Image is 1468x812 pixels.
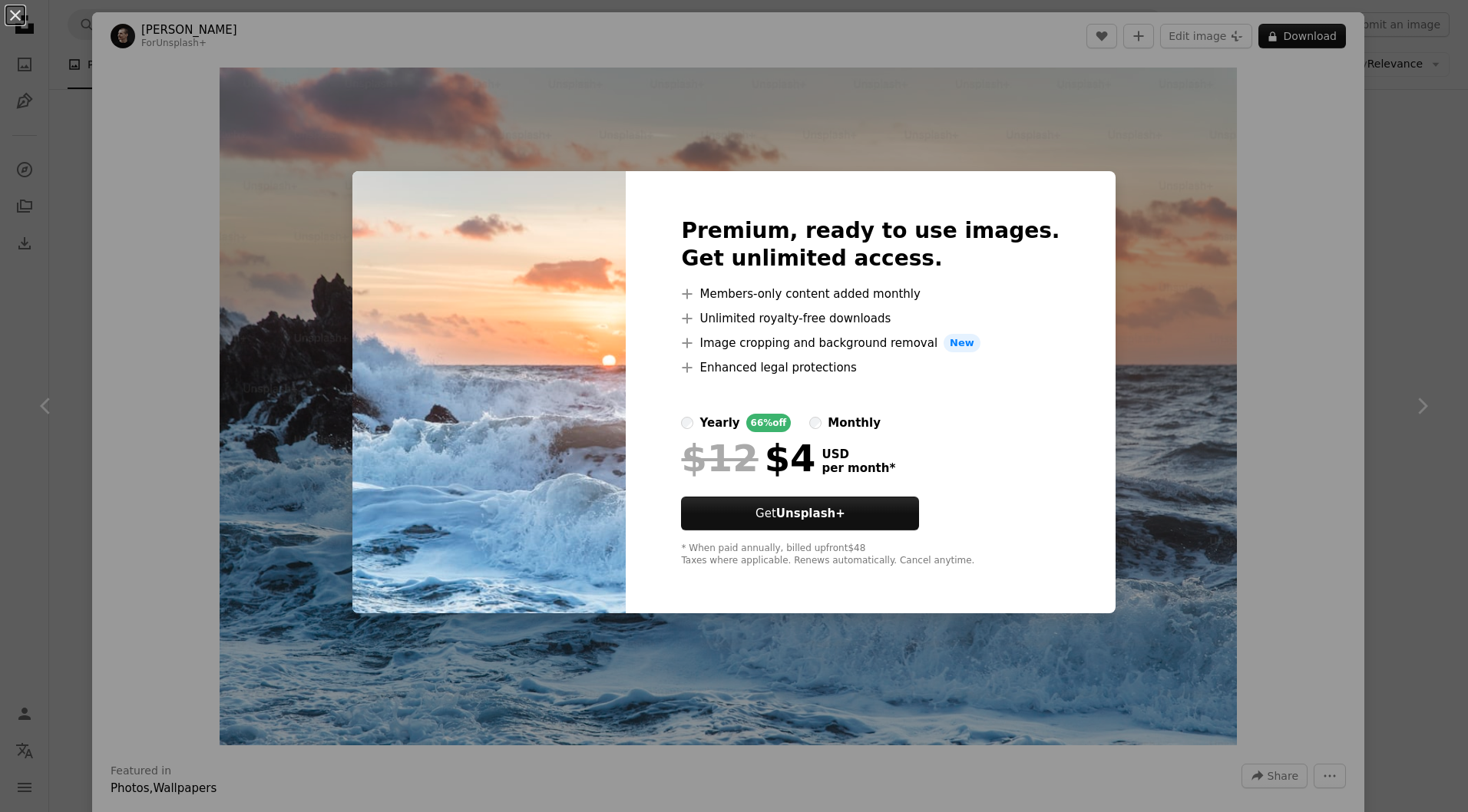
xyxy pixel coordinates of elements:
[828,414,881,432] div: monthly
[681,217,1060,272] h2: Premium, ready to use images. Get unlimited access.
[681,358,1060,377] li: Enhanced legal protections
[681,497,919,530] button: GetUnsplash+
[822,461,895,475] span: per month *
[681,285,1060,303] li: Members-only content added monthly
[699,414,739,432] div: yearly
[352,171,626,613] img: premium_photo-1673002094103-b2657755f800
[681,438,815,478] div: $4
[681,309,1060,328] li: Unlimited royalty-free downloads
[944,334,980,352] span: New
[822,447,895,461] span: USD
[809,417,822,429] input: monthly
[776,507,845,520] strong: Unsplash+
[681,334,1060,352] li: Image cropping and background removal
[681,438,758,478] span: $12
[681,543,1060,567] div: * When paid annually, billed upfront $48 Taxes where applicable. Renews automatically. Cancel any...
[746,414,792,432] div: 66% off
[681,417,693,429] input: yearly66%off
